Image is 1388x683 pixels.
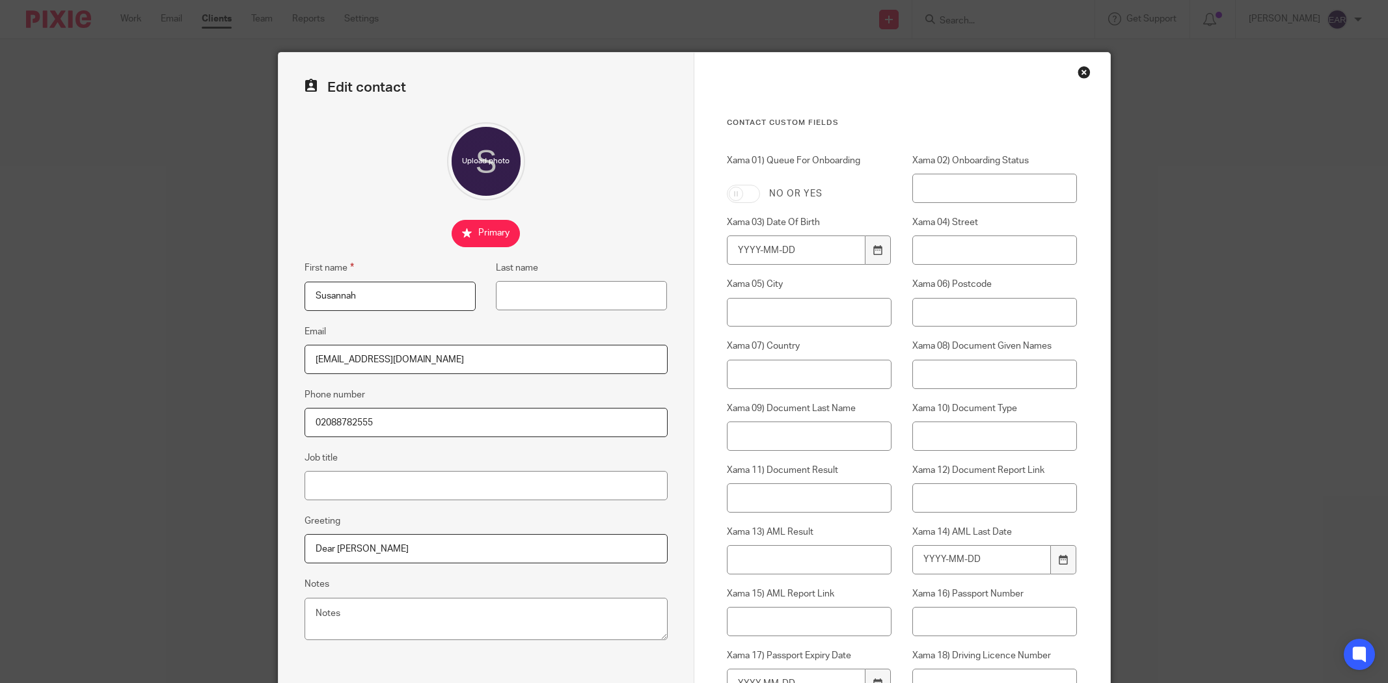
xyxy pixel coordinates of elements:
label: Xama 01) Queue For Onboarding [727,154,892,175]
label: Xama 10) Document Type [912,402,1078,415]
label: Xama 11) Document Result [727,464,892,477]
label: Xama 07) Country [727,340,892,353]
input: YYYY-MM-DD [912,545,1052,574]
label: Email [305,325,326,338]
label: Xama 03) Date Of Birth [727,216,892,229]
label: First name [305,260,354,275]
label: Xama 13) AML Result [727,526,892,539]
label: Greeting [305,515,340,528]
input: YYYY-MM-DD [727,235,866,265]
label: Phone number [305,388,365,401]
label: Xama 18) Driving Licence Number [912,649,1078,662]
input: e.g. Dear Mrs. Appleseed or Hi Sam [305,534,668,563]
label: Xama 04) Street [912,216,1078,229]
label: Xama 15) AML Report Link [727,587,892,600]
label: Xama 02) Onboarding Status [912,154,1078,167]
label: No or yes [769,187,823,200]
label: Xama 05) City [727,278,892,291]
h3: Contact Custom fields [727,118,1078,128]
label: Job title [305,451,338,464]
label: Xama 09) Document Last Name [727,402,892,415]
div: Close this dialog window [1078,66,1091,79]
h2: Edit contact [305,79,668,96]
label: Xama 17) Passport Expiry Date [727,649,892,662]
label: Xama 08) Document Given Names [912,340,1078,353]
label: Xama 12) Document Report Link [912,464,1078,477]
label: Xama 06) Postcode [912,278,1078,291]
label: Last name [496,261,538,275]
label: Notes [305,578,329,591]
label: Xama 16) Passport Number [912,587,1078,600]
label: Xama 14) AML Last Date [912,526,1078,539]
